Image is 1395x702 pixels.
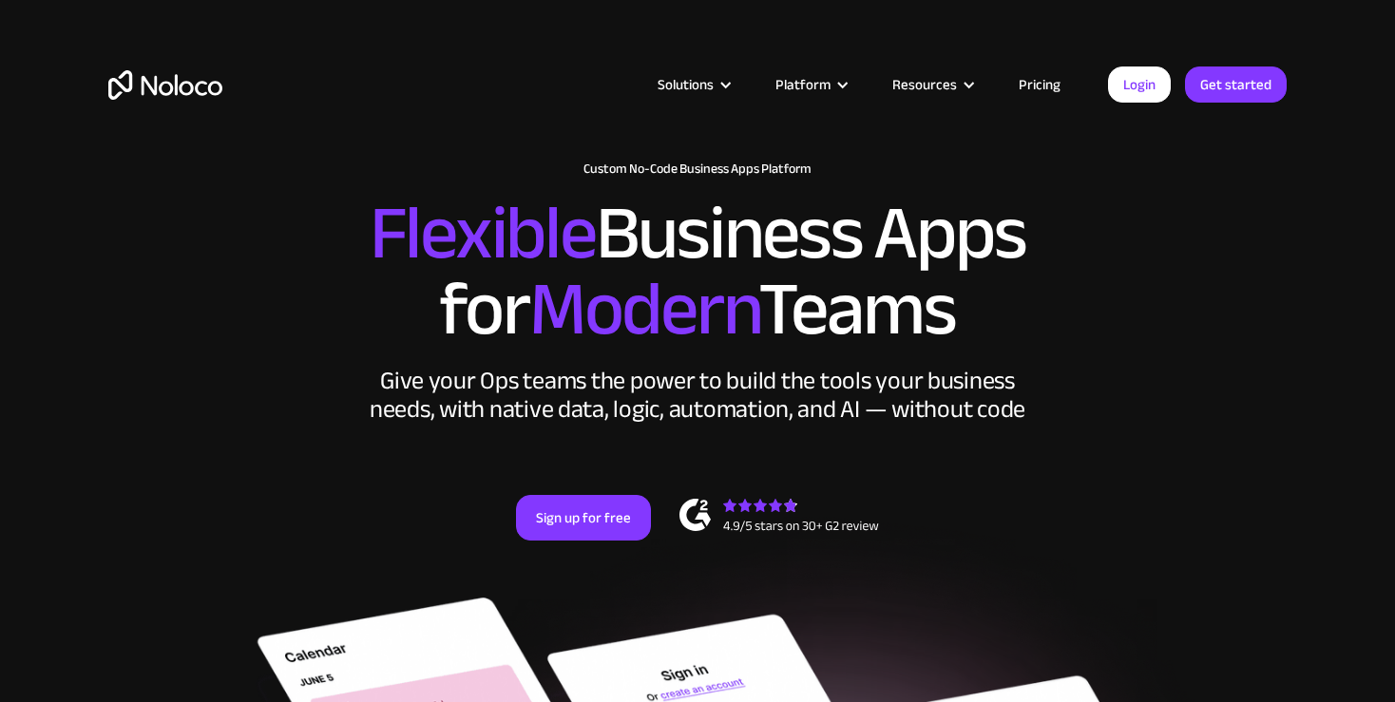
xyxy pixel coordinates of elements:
[995,72,1084,97] a: Pricing
[658,72,714,97] div: Solutions
[108,196,1287,348] h2: Business Apps for Teams
[869,72,995,97] div: Resources
[529,238,758,380] span: Modern
[365,367,1030,424] div: Give your Ops teams the power to build the tools your business needs, with native data, logic, au...
[370,162,596,304] span: Flexible
[752,72,869,97] div: Platform
[1185,66,1287,103] a: Get started
[108,70,222,100] a: home
[775,72,831,97] div: Platform
[1108,66,1171,103] a: Login
[634,72,752,97] div: Solutions
[516,495,651,541] a: Sign up for free
[892,72,957,97] div: Resources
